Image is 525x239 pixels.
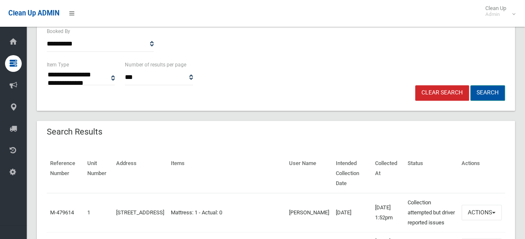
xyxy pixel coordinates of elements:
span: Clean Up [481,5,515,18]
td: Mattress: 1 - Actual: 0 [167,193,285,232]
td: Collection attempted but driver reported issues [404,193,458,232]
span: Clean Up ADMIN [8,9,59,17]
th: Reference Number [47,154,84,193]
label: Item Type [47,60,69,69]
th: Actions [458,154,505,193]
th: Address [113,154,167,193]
a: Clear Search [415,85,469,101]
a: [STREET_ADDRESS] [116,209,164,216]
button: Actions [462,205,502,220]
button: Search [470,85,505,101]
header: Search Results [37,124,112,140]
a: M-479614 [50,209,74,216]
th: User Name [285,154,332,193]
td: [DATE] 1:52pm [371,193,404,232]
th: Intended Collection Date [332,154,371,193]
th: Items [167,154,285,193]
label: Number of results per page [125,60,186,69]
td: [DATE] [332,193,371,232]
th: Unit Number [84,154,113,193]
small: Admin [485,11,506,18]
td: 1 [84,193,113,232]
th: Status [404,154,458,193]
td: [PERSON_NAME] [285,193,332,232]
label: Booked By [47,27,70,36]
th: Collected At [371,154,404,193]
